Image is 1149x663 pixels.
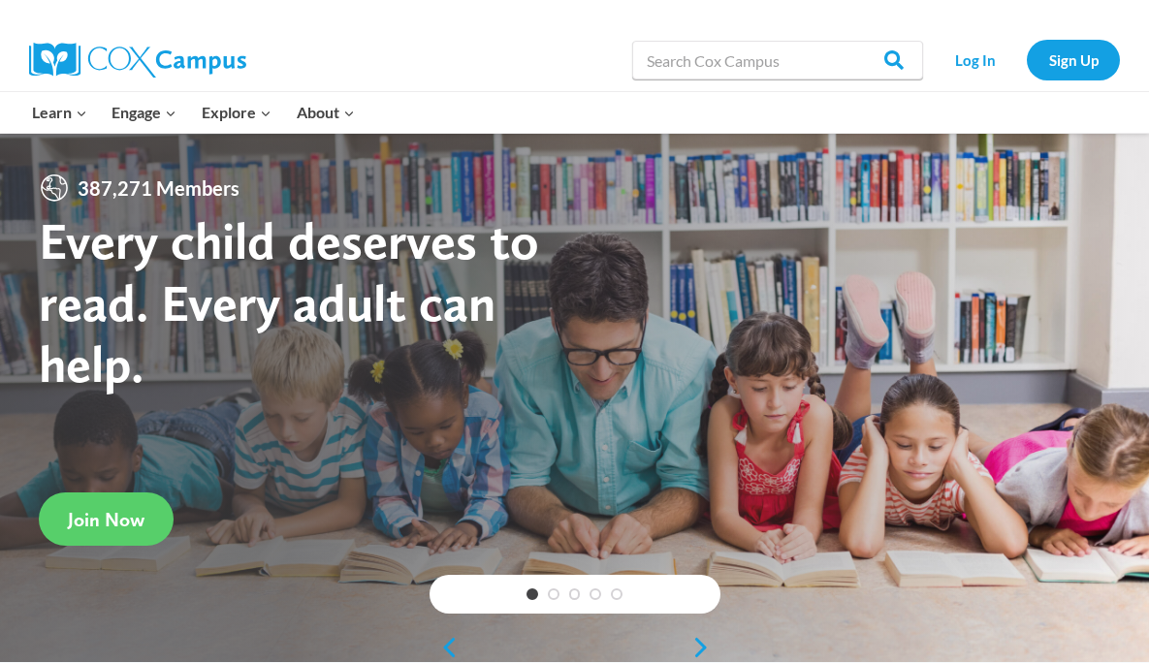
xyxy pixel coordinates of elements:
[297,100,355,125] span: About
[1027,40,1120,79] a: Sign Up
[691,636,720,659] a: next
[32,100,87,125] span: Learn
[39,492,174,546] a: Join Now
[29,43,246,78] img: Cox Campus
[202,100,271,125] span: Explore
[632,41,923,79] input: Search Cox Campus
[933,40,1120,79] nav: Secondary Navigation
[39,209,539,395] strong: Every child deserves to read. Every adult can help.
[548,588,559,600] a: 2
[569,588,581,600] a: 3
[611,588,622,600] a: 5
[68,508,144,531] span: Join Now
[933,40,1017,79] a: Log In
[70,173,247,204] span: 387,271 Members
[19,92,367,133] nav: Primary Navigation
[112,100,176,125] span: Engage
[430,636,459,659] a: previous
[590,588,601,600] a: 4
[527,588,538,600] a: 1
